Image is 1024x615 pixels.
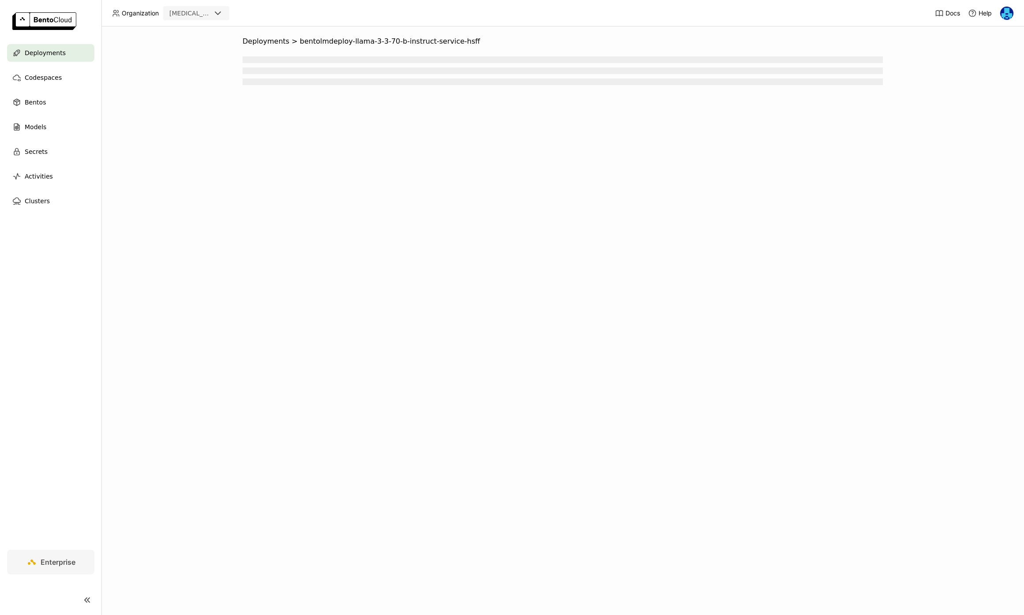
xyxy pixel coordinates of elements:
span: Organization [122,9,159,17]
a: Enterprise [7,550,94,574]
span: > [289,37,300,46]
a: Clusters [7,192,94,210]
nav: Breadcrumbs navigation [243,37,883,46]
span: Clusters [25,196,50,206]
img: logo [12,12,76,30]
a: Secrets [7,143,94,160]
span: Deployments [243,37,289,46]
span: Help [979,9,992,17]
span: bentolmdeploy-llama-3-3-70-b-instruct-service-hsff [300,37,480,46]
a: Deployments [7,44,94,62]
span: Activities [25,171,53,182]
span: Enterprise [41,558,75,567]
span: Secrets [25,146,48,157]
a: Bentos [7,93,94,111]
a: Models [7,118,94,136]
span: Deployments [25,48,66,58]
div: [MEDICAL_DATA] [169,9,211,18]
img: Yi Guo [1000,7,1013,20]
a: Docs [935,9,960,18]
span: Docs [946,9,960,17]
span: Bentos [25,97,46,108]
span: Codespaces [25,72,62,83]
a: Codespaces [7,69,94,86]
a: Activities [7,168,94,185]
div: Help [968,9,992,18]
span: Models [25,122,46,132]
